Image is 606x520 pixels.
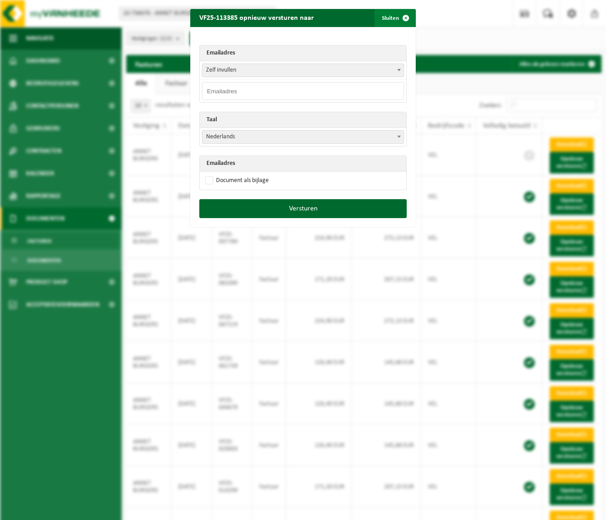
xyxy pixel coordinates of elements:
span: Zelf invullen [202,64,404,77]
span: Zelf invullen [202,64,404,77]
button: Sluiten [375,9,415,27]
label: Document als bijlage [203,174,269,187]
th: Taal [200,112,406,128]
input: Emailadres [202,82,404,100]
th: Emailadres [200,156,406,172]
th: Emailadres [200,46,406,61]
button: Versturen [199,199,407,218]
h2: VF25-113385 opnieuw versturen naar [190,9,323,26]
span: Nederlands [202,130,404,144]
span: Nederlands [202,131,404,143]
